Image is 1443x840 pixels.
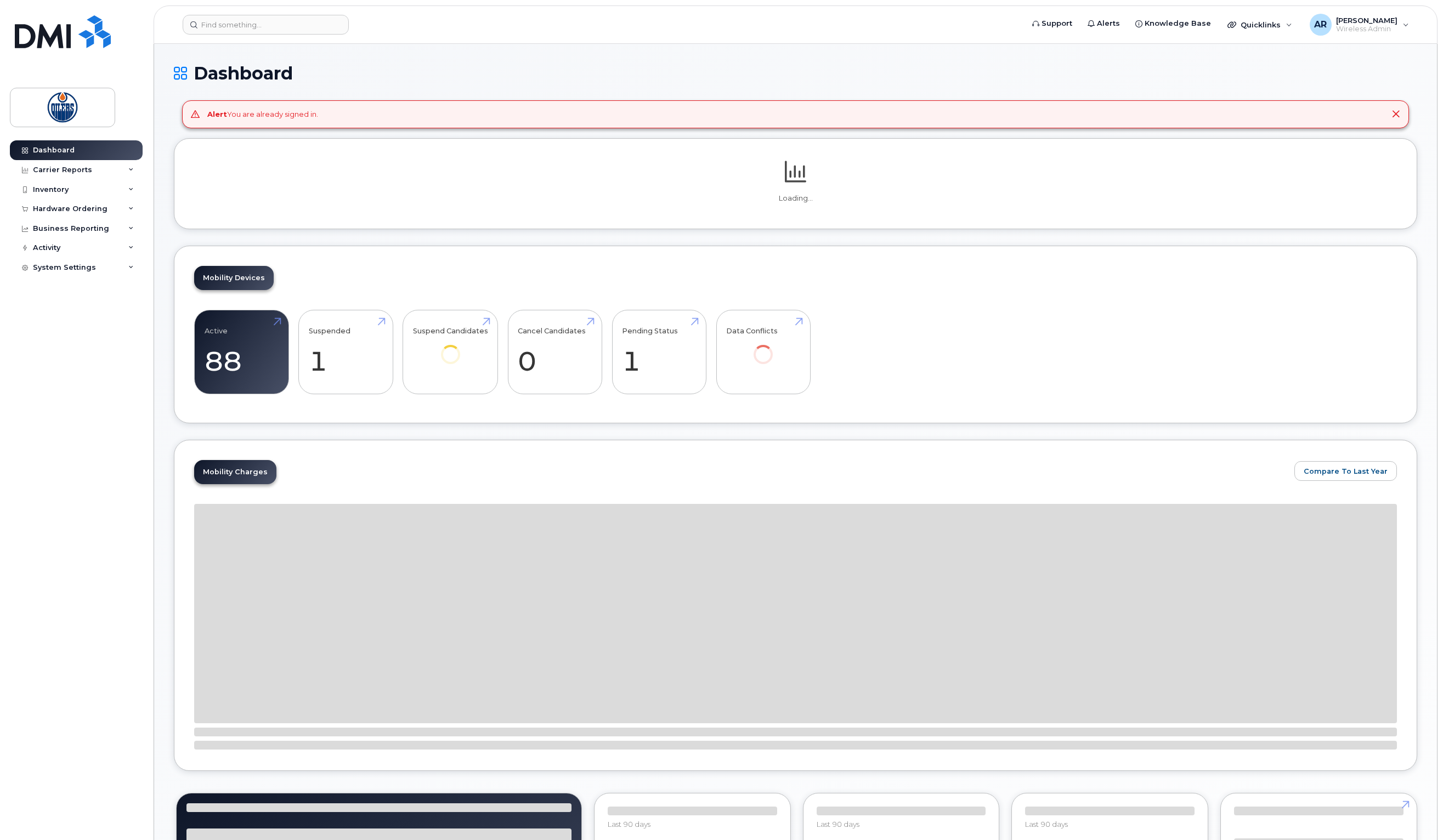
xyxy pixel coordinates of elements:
[518,316,592,388] a: Cancel Candidates 0
[194,194,1397,203] p: Loading...
[174,64,1417,83] h1: Dashboard
[207,110,227,118] strong: Alert
[194,460,276,484] a: Mobility Charges
[608,820,650,828] span: Last 90 days
[1304,466,1388,476] span: Compare To Last Year
[413,316,488,379] a: Suspend Candidates
[726,316,800,379] a: Data Conflicts
[205,316,279,388] a: Active 88
[1294,461,1397,481] button: Compare To Last Year
[207,109,318,120] div: You are already signed in.
[1025,820,1068,828] span: Last 90 days
[817,820,859,828] span: Last 90 days
[622,316,696,388] a: Pending Status 1
[194,266,274,290] a: Mobility Devices
[309,316,383,388] a: Suspended 1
